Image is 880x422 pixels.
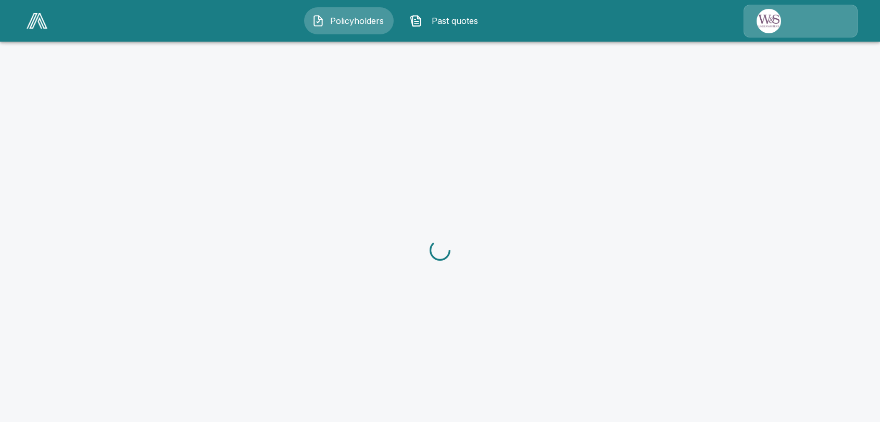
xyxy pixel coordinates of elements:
span: Past quotes [426,15,484,27]
button: Past quotes IconPast quotes [402,7,492,34]
button: Policyholders IconPolicyholders [304,7,394,34]
a: Agency Icon [744,5,858,37]
img: Agency Icon [757,9,781,33]
span: Policyholders [329,15,386,27]
img: AA Logo [27,13,47,29]
img: Policyholders Icon [312,15,324,27]
img: Past quotes Icon [410,15,422,27]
